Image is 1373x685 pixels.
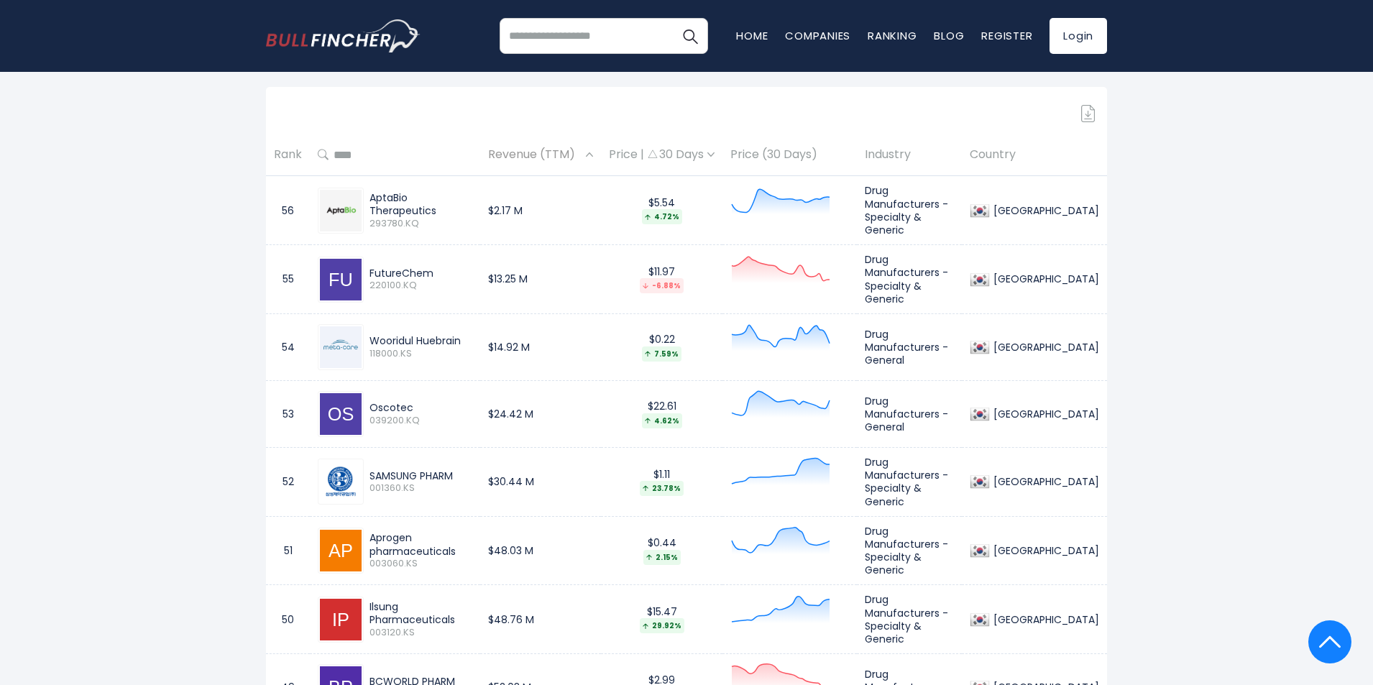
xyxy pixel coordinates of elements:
span: 003120.KS [369,627,472,639]
td: 51 [266,516,310,585]
div: $22.61 [609,400,715,428]
td: Drug Manufacturers - Specialty & Generic [857,245,962,314]
div: 7.59% [642,346,681,362]
div: -6.88% [640,278,684,293]
img: bullfincher logo [266,19,421,52]
div: Wooridul Huebrain [369,334,472,347]
span: 039200.KQ [369,415,472,427]
td: Drug Manufacturers - General [857,380,962,447]
div: [GEOGRAPHIC_DATA] [990,475,1099,488]
div: 2.15% [643,550,681,565]
td: Drug Manufacturers - General [857,313,962,380]
a: Ranking [868,28,917,43]
div: $15.47 [609,605,715,633]
span: 003060.KS [369,558,472,570]
div: 23.78% [640,481,684,496]
a: Blog [934,28,964,43]
div: [GEOGRAPHIC_DATA] [990,341,1099,354]
td: 54 [266,313,310,380]
td: 50 [266,585,310,654]
div: AptaBio Therapeutics [369,191,472,217]
td: 56 [266,176,310,245]
div: SAMSUNG PHARM [369,469,472,482]
td: Drug Manufacturers - Specialty & Generic [857,585,962,654]
a: Register [981,28,1032,43]
td: $48.03 M [480,516,601,585]
td: $2.17 M [480,176,601,245]
td: $14.92 M [480,313,601,380]
div: 4.72% [642,209,682,224]
div: $11.97 [609,265,715,293]
div: [GEOGRAPHIC_DATA] [990,204,1099,217]
span: Revenue (TTM) [488,144,582,166]
th: Rank [266,134,310,176]
a: Home [736,28,768,43]
div: FutureChem [369,267,472,280]
span: 293780.KQ [369,218,472,230]
img: 001360.KS.png [320,464,362,500]
td: $13.25 M [480,245,601,314]
a: Companies [785,28,850,43]
img: 293780.KQ.png [320,190,362,231]
a: Go to homepage [266,19,421,52]
div: $0.44 [609,536,715,564]
td: $24.42 M [480,380,601,447]
td: Drug Manufacturers - Specialty & Generic [857,516,962,585]
div: $0.22 [609,333,715,361]
td: $48.76 M [480,585,601,654]
span: 220100.KQ [369,280,472,292]
span: 001360.KS [369,482,472,495]
a: Login [1050,18,1107,54]
div: 4.62% [642,413,682,428]
div: Oscotec [369,401,472,414]
div: [GEOGRAPHIC_DATA] [990,544,1099,557]
div: 29.92% [640,618,684,633]
td: 55 [266,245,310,314]
td: Drug Manufacturers - Specialty & Generic [857,176,962,245]
div: [GEOGRAPHIC_DATA] [990,408,1099,420]
div: $5.54 [609,196,715,224]
td: 52 [266,447,310,516]
td: Drug Manufacturers - Specialty & Generic [857,447,962,516]
div: Aprogen pharmaceuticals [369,531,472,557]
button: Search [672,18,708,54]
div: Ilsung Pharmaceuticals [369,600,472,626]
div: $1.11 [609,468,715,496]
div: [GEOGRAPHIC_DATA] [990,272,1099,285]
div: Price | 30 Days [609,147,715,162]
th: Industry [857,134,962,176]
img: 118000.KS.png [320,326,362,368]
th: Price (30 Days) [722,134,857,176]
td: 53 [266,380,310,447]
span: 118000.KS [369,348,472,360]
div: [GEOGRAPHIC_DATA] [990,613,1099,626]
td: $30.44 M [480,447,601,516]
